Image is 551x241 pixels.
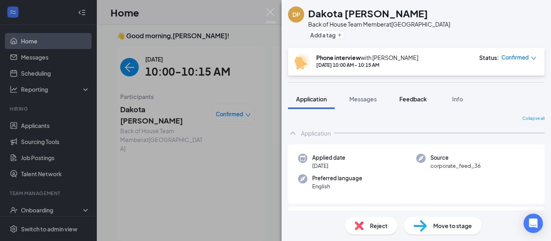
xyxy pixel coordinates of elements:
[337,33,342,37] svg: Plus
[349,95,377,103] span: Messages
[316,62,418,68] div: [DATE] 10:00 AM - 10:15 AM
[312,162,345,170] span: [DATE]
[479,54,499,62] div: Status :
[308,6,428,20] h1: Dakota [PERSON_NAME]
[312,174,362,182] span: Preferred language
[430,154,481,162] span: Source
[301,129,331,137] div: Application
[501,54,529,62] span: Confirmed
[288,128,298,138] svg: ChevronUp
[370,221,388,230] span: Reject
[524,214,543,233] div: Open Intercom Messenger
[296,95,327,103] span: Application
[452,95,463,103] span: Info
[312,182,362,190] span: English
[292,10,300,19] div: DP
[316,54,361,61] b: Phone interview
[430,162,481,170] span: corporate_feed_36
[312,154,345,162] span: Applied date
[316,54,418,62] div: with [PERSON_NAME]
[531,56,536,61] span: down
[399,95,427,103] span: Feedback
[522,115,545,122] span: Collapse all
[308,31,344,39] button: PlusAdd a tag
[433,221,472,230] span: Move to stage
[308,20,450,28] div: Back of House Team Member at [GEOGRAPHIC_DATA]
